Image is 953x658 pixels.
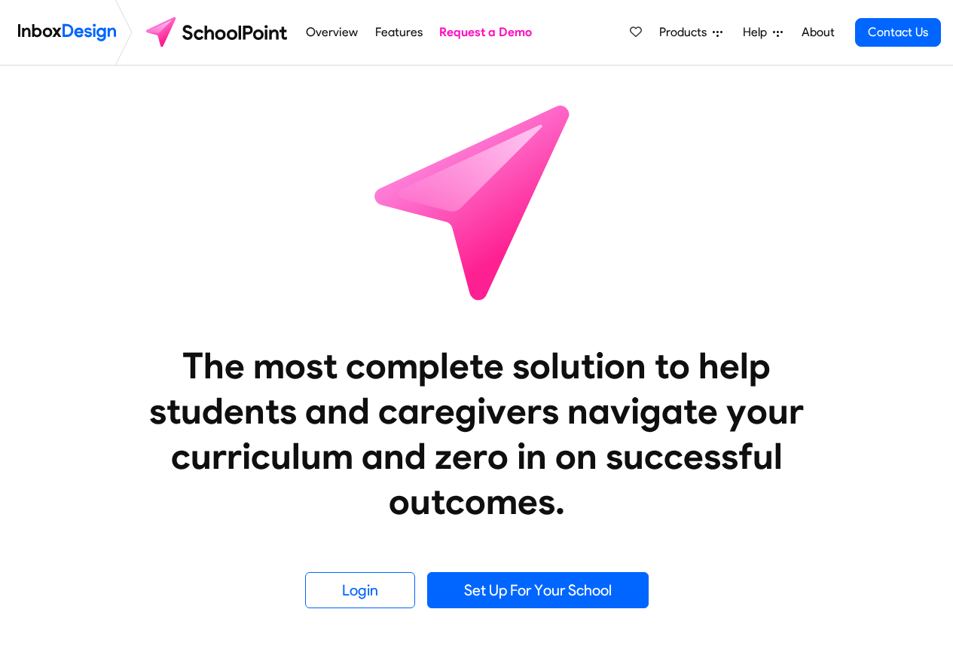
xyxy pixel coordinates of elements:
[435,17,536,47] a: Request a Demo
[302,17,362,47] a: Overview
[743,23,773,41] span: Help
[341,66,612,337] img: icon_schoolpoint.svg
[371,17,426,47] a: Features
[737,17,789,47] a: Help
[855,18,941,47] a: Contact Us
[659,23,713,41] span: Products
[653,17,728,47] a: Products
[139,14,298,50] img: schoolpoint logo
[797,17,838,47] a: About
[305,572,415,608] a: Login
[119,343,835,524] heading: The most complete solution to help students and caregivers navigate your curriculum and zero in o...
[427,572,649,608] a: Set Up For Your School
